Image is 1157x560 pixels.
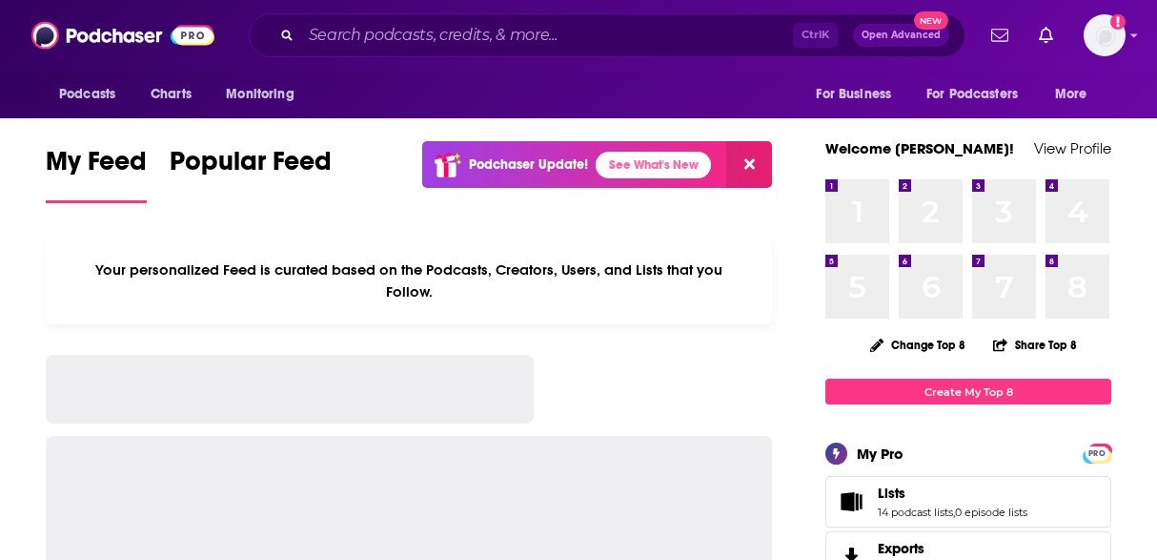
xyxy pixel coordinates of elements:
[862,31,941,40] span: Open Advanced
[802,76,915,113] button: open menu
[825,476,1111,528] span: Lists
[816,81,891,108] span: For Business
[825,379,1111,404] a: Create My Top 8
[46,145,147,189] span: My Feed
[878,485,1027,502] a: Lists
[151,81,192,108] span: Charts
[878,485,905,502] span: Lists
[170,145,332,203] a: Popular Feed
[857,445,903,463] div: My Pro
[170,145,332,189] span: Popular Feed
[832,488,870,515] a: Lists
[301,20,793,51] input: Search podcasts, credits, & more...
[914,76,1045,113] button: open menu
[853,24,949,47] button: Open AdvancedNew
[226,81,294,108] span: Monitoring
[249,13,965,57] div: Search podcasts, credits, & more...
[1084,14,1126,56] img: User Profile
[878,506,953,519] a: 14 podcast lists
[213,76,318,113] button: open menu
[1086,446,1108,460] a: PRO
[469,156,588,173] p: Podchaser Update!
[984,19,1016,52] a: Show notifications dropdown
[793,23,838,48] span: Ctrl K
[46,238,772,324] div: Your personalized Feed is curated based on the Podcasts, Creators, Users, and Lists that you Follow.
[1042,76,1111,113] button: open menu
[46,76,140,113] button: open menu
[1034,139,1111,157] a: View Profile
[825,139,1014,157] a: Welcome [PERSON_NAME]!
[1055,81,1087,108] span: More
[1031,19,1061,52] a: Show notifications dropdown
[955,506,1027,519] a: 0 episode lists
[1086,446,1108,461] span: PRO
[992,326,1078,363] button: Share Top 8
[31,17,214,53] img: Podchaser - Follow, Share and Rate Podcasts
[138,76,203,113] a: Charts
[59,81,115,108] span: Podcasts
[1084,14,1126,56] button: Show profile menu
[926,81,1018,108] span: For Podcasters
[46,145,147,203] a: My Feed
[953,506,955,519] span: ,
[859,333,977,357] button: Change Top 8
[878,540,924,557] span: Exports
[596,152,711,178] a: See What's New
[1110,14,1126,30] svg: Add a profile image
[1084,14,1126,56] span: Logged in as LBPublicity2
[914,11,948,30] span: New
